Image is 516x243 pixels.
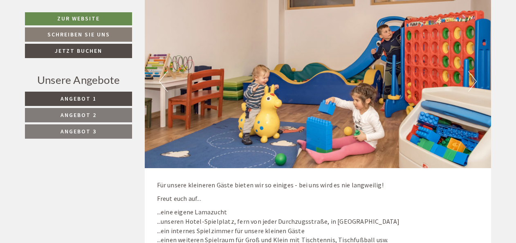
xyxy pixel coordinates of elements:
[157,194,479,203] p: Freut euch auf...
[273,216,322,230] button: Senden
[61,128,96,135] span: Angebot 3
[61,111,96,119] span: Angebot 2
[13,40,130,46] small: 19:11
[157,180,479,190] p: Für unsere kleineren Gäste bieten wir so einiges - bei uns wird es nie langweilig!
[25,44,132,58] a: Jetzt buchen
[468,71,477,92] button: Next
[25,27,132,42] a: Schreiben Sie uns
[143,7,179,20] div: Montag
[25,72,132,88] div: Unsere Angebote
[13,24,130,31] div: [GEOGRAPHIC_DATA]
[25,12,132,25] a: Zur Website
[61,95,96,102] span: Angebot 1
[7,22,134,47] div: Guten Tag, wie können wir Ihnen helfen?
[159,71,168,92] button: Previous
